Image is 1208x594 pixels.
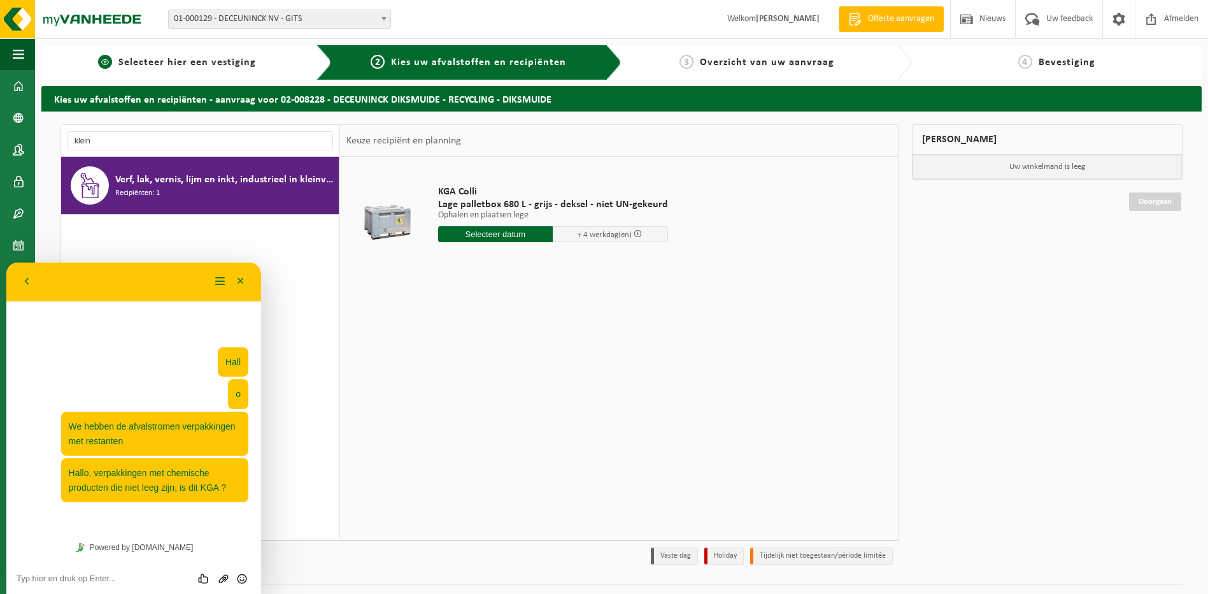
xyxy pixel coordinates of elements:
div: Group of buttons [188,310,245,322]
p: Uw winkelmand is leeg [913,155,1183,179]
span: KGA Colli [438,185,668,198]
input: Selecteer datum [438,226,553,242]
button: Upload bestand [208,310,226,322]
span: 1 [98,55,112,69]
span: Selecteer hier een vestiging [118,57,256,68]
span: 01-000129 - DECEUNINCK NV - GITS [169,10,390,28]
span: 2 [371,55,385,69]
h2: Kies uw afvalstoffen en recipiënten - aanvraag voor 02-008228 - DECEUNINCK DIKSMUIDE - RECYCLING ... [41,86,1202,111]
span: 4 [1018,55,1032,69]
img: Tawky_16x16.svg [69,280,78,289]
span: Lage palletbox 680 L - grijs - deksel - niet UN-gekeurd [438,198,668,211]
input: Materiaal zoeken [68,131,333,150]
span: Overzicht van uw aanvraag [700,57,834,68]
p: Ophalen en plaatsen lege [438,211,668,220]
span: Verf, lak, vernis, lijm en inkt, industrieel in kleinverpakking [115,172,336,187]
li: Vaste dag [651,547,698,565]
li: Tijdelijk niet toegestaan/période limitée [750,547,893,565]
span: Recipiënten: 1 [115,187,160,199]
div: Keuze recipiënt en planning [340,125,467,157]
a: 1Selecteer hier een vestiging [48,55,306,70]
span: + 4 werkdag(en) [578,231,632,239]
a: Doorgaan [1129,192,1181,211]
a: Powered by [DOMAIN_NAME] [64,277,191,293]
div: Beoordeel deze chat [188,310,208,322]
span: Offerte aanvragen [865,13,937,25]
span: 01-000129 - DECEUNINCK NV - GITS [168,10,391,29]
span: Kies uw afvalstoffen en recipiënten [391,57,566,68]
button: Verf, lak, vernis, lijm en inkt, industrieel in kleinverpakking Recipiënten: 1 [61,157,339,215]
strong: [PERSON_NAME] [756,14,820,24]
a: Offerte aanvragen [839,6,944,32]
span: 3 [679,55,693,69]
div: [PERSON_NAME] [912,124,1183,155]
iframe: chat widget [6,263,261,594]
li: Holiday [704,547,744,565]
span: Bevestiging [1039,57,1095,68]
button: Emoji invoeren [226,310,245,322]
